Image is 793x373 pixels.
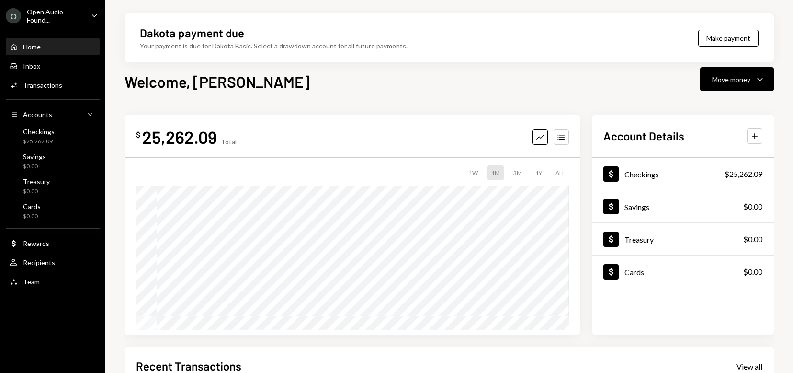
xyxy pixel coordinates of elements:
[221,138,237,146] div: Total
[592,158,774,190] a: Checkings$25,262.09
[465,165,482,180] div: 1W
[6,38,100,55] a: Home
[6,199,100,222] a: Cards$0.00
[23,187,50,196] div: $0.00
[736,362,762,372] div: View all
[23,163,46,171] div: $0.00
[23,152,46,161] div: Savings
[743,266,762,278] div: $0.00
[27,8,83,24] div: Open Audio Found...
[23,81,62,89] div: Transactions
[23,110,52,118] div: Accounts
[624,202,649,211] div: Savings
[140,25,244,41] div: Dakota payment due
[6,234,100,252] a: Rewards
[6,273,100,290] a: Team
[532,165,546,180] div: 1Y
[698,30,759,47] button: Make payment
[624,268,644,277] div: Cards
[592,190,774,222] a: Savings$0.00
[23,278,40,286] div: Team
[142,126,217,148] div: 25,262.09
[140,41,408,51] div: Your payment is due for Dakota Basic. Select a drawdown account for all future payments.
[743,201,762,212] div: $0.00
[23,258,55,267] div: Recipients
[700,67,774,91] button: Move money
[6,254,100,271] a: Recipients
[725,168,762,180] div: $25,262.09
[736,361,762,372] a: View all
[23,62,40,70] div: Inbox
[6,105,100,123] a: Accounts
[510,165,526,180] div: 3M
[23,239,49,247] div: Rewards
[6,175,100,198] a: Treasury$0.00
[6,76,100,93] a: Transactions
[23,138,55,146] div: $25,262.09
[23,177,50,186] div: Treasury
[487,165,504,180] div: 1M
[23,212,41,221] div: $0.00
[592,256,774,288] a: Cards$0.00
[592,223,774,255] a: Treasury$0.00
[23,43,41,51] div: Home
[6,8,21,23] div: O
[6,150,100,173] a: Savings$0.00
[136,130,140,140] div: $
[743,233,762,245] div: $0.00
[624,170,659,179] div: Checkings
[624,235,654,244] div: Treasury
[552,165,569,180] div: ALL
[6,57,100,74] a: Inbox
[23,202,41,210] div: Cards
[712,74,750,84] div: Move money
[23,128,55,136] div: Checkings
[6,125,100,148] a: Checkings$25,262.09
[603,128,684,144] h2: Account Details
[125,72,310,91] h1: Welcome, [PERSON_NAME]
